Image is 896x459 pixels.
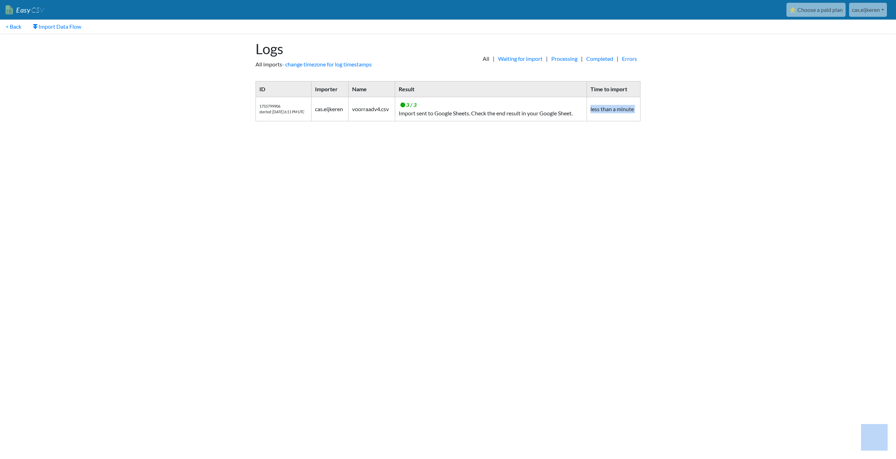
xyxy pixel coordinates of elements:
[479,55,493,63] span: All
[861,424,888,451] iframe: Drift Widget Chat Controller
[349,81,395,97] th: Name
[395,81,587,97] th: Result
[583,55,617,63] a: Completed
[587,81,640,97] th: Time to import
[256,97,311,121] td: 1755799906
[311,81,349,97] th: Importer
[395,97,587,121] td: Import sent to Google Sheets. Check the end result in your Google Sheet.
[349,97,395,121] td: voorraadv4.csv
[311,97,349,121] td: cas.eijkeren
[259,109,304,114] i: started: [DATE] 6:11 PM UTC
[548,55,581,63] a: Processing
[256,81,311,97] th: ID
[849,3,887,17] a: cas.eijkeren
[255,41,441,57] h1: Logs
[495,55,546,63] a: Waiting for import
[255,60,441,69] p: All imports
[786,3,846,17] a: ⭐ Choose a paid plan
[448,34,647,76] div: | | | |
[282,61,372,67] a: - change timezone for log timestamps
[6,3,44,17] a: EasyCSV
[27,20,87,34] a: Import Data Flow
[400,101,416,108] span: 3 / 3
[618,55,640,63] a: Errors
[30,6,44,14] span: CSV
[587,97,640,121] td: less than a minute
